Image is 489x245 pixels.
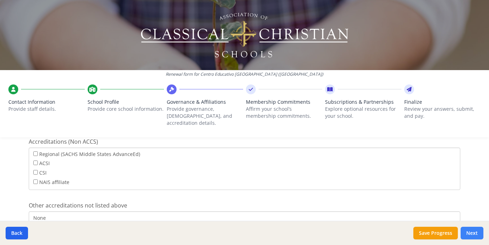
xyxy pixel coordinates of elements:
p: Affirm your school’s membership commitments. [246,106,322,120]
span: Other accreditations not listed above [29,202,127,209]
input: ACSI [33,161,38,165]
label: NAIS affiliate [33,178,69,186]
p: Explore optional resources for your school. [325,106,401,120]
span: Subscriptions & Partnerships [325,98,401,106]
button: Next [461,227,483,239]
button: Save Progress [413,227,458,239]
span: Governance & Affiliations [167,98,243,106]
input: Regional (SACHS Middle States AdvanceEd) [33,151,38,156]
p: Provide staff details. [8,106,85,113]
span: Finalize [404,98,481,106]
img: Logo [140,11,350,60]
input: CSI [33,170,38,175]
label: ACSI [33,159,50,167]
label: CSI [33,169,47,176]
span: Membership Commitments [246,98,322,106]
span: Contact Information [8,98,85,106]
p: Review your answers, submit, and pay. [404,106,481,120]
span: Accreditations (Non ACCS) [29,138,98,145]
p: Provide governance, [DEMOGRAPHIC_DATA], and accreditation details. [167,106,243,127]
input: NAIS affiliate [33,179,38,184]
span: School Profile [88,98,164,106]
button: Back [6,227,28,239]
p: Provide core school information. [88,106,164,113]
label: Regional (SACHS Middle States AdvanceEd) [33,150,140,158]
